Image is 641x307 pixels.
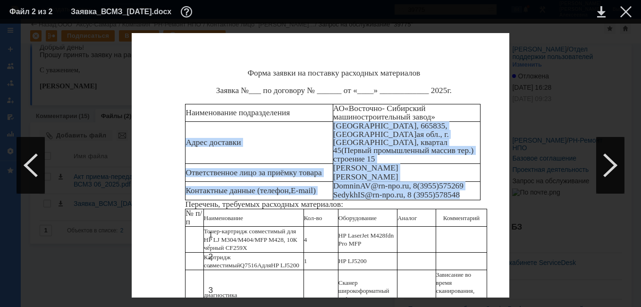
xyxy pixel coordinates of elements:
span: - [385,181,388,190]
span: Q [240,262,245,269]
span: rn [378,181,385,190]
span: HP [271,262,279,269]
div: Предыдущий файл [17,137,45,194]
span: [PERSON_NAME] [333,163,398,172]
span: @ [371,181,378,190]
span: ) [313,186,316,195]
span: 5 [443,86,447,95]
span: (Первый промышленный массив тер.) строение 15 [333,146,474,163]
span: . [394,190,396,199]
span: 7516 [245,262,257,269]
span: Наименование подразделения [186,108,290,117]
span: , 8 (3955) [403,190,435,199]
span: Наименование [204,214,243,222]
span: для [262,262,271,269]
span: LJ [280,262,287,269]
span: Восточно [349,104,382,113]
span: диагностика [204,291,237,298]
div: Закрыть окно (Esc) [620,6,632,17]
span: Адрес доставки [186,138,241,147]
span: 578548 [435,190,460,199]
span: npo [388,181,400,190]
span: [PERSON_NAME] [333,172,398,181]
span: № п/п [186,209,202,226]
div: Дополнительная информация о файле (F11) [181,6,195,17]
span: [GEOGRAPHIC_DATA], 665835, [GEOGRAPHIC_DATA] [333,121,447,138]
span: LJ [348,257,354,264]
span: Сканер [338,279,358,286]
span: A [257,262,262,269]
span: Форма заявки на поставку расходных материалов [247,68,420,77]
span: Ответственное лицо за приёмку товара [186,168,321,177]
span: « [345,104,349,113]
span: Colortrac [338,296,362,303]
span: ru [396,190,403,199]
span: Заявка №___ по договору № ______ от «____» ____________ 202 [216,86,443,95]
div: Заявка_ВСМЗ_[DATE].docx [71,6,195,17]
span: HP [338,257,346,264]
span: , 8(3955)575269 [409,181,464,190]
span: Оборудование [338,214,377,222]
span: npo [382,190,394,199]
span: - Сибирский машиностроительный завод» [333,104,435,121]
span: E [291,186,296,195]
span: Тонер-картридж совместимый для HP LJ M304/M404/MFP M428, 10К чёрный CF259X [204,228,297,251]
span: SmartLF [364,296,386,303]
span: 1 [304,257,307,264]
span: 5200 [354,257,367,264]
span: Комментарий [443,214,480,222]
span: Перечень, требуемых расходных материалов: [185,200,343,209]
span: Аналог [397,214,417,222]
span: ая обл., г. [GEOGRAPHIC_DATA], квартал 45 [333,130,449,155]
span: 5200 [287,262,299,269]
span: 2. [208,252,213,269]
div: Скачать файл [597,6,606,17]
span: г. [447,86,452,95]
span: Кол-во [304,214,322,222]
span: DomninAV [333,181,371,190]
span: ru [402,181,409,190]
div: Файл 2 из 2 [9,8,57,16]
span: - [380,190,382,199]
span: 3. [208,285,213,303]
span: 4 [304,236,307,243]
span: АО [333,104,345,113]
span: mail [298,186,313,195]
span: @ [365,190,372,199]
span: Контактные данные (телефон, [186,186,291,195]
span: - [296,186,299,195]
span: широкоформатный [338,287,389,294]
span: SedykhIS [333,190,365,199]
span: . [400,181,402,190]
span: rn [372,190,379,199]
span: HP LaserJet M428fdn Pro MFP [338,232,394,247]
div: Следующий файл [596,137,624,194]
span: Картридж совместимый [204,254,240,269]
